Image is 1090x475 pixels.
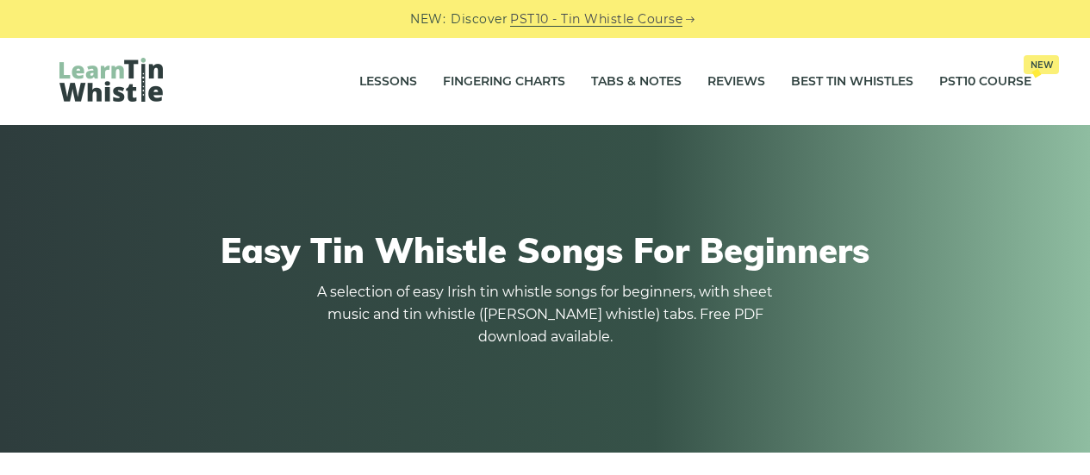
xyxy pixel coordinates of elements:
[591,60,682,103] a: Tabs & Notes
[939,60,1031,103] a: PST10 CourseNew
[359,60,417,103] a: Lessons
[1024,55,1059,74] span: New
[443,60,565,103] a: Fingering Charts
[59,58,163,102] img: LearnTinWhistle.com
[791,60,913,103] a: Best Tin Whistles
[707,60,765,103] a: Reviews
[313,281,778,348] p: A selection of easy Irish tin whistle songs for beginners, with sheet music and tin whistle ([PER...
[59,229,1031,271] h1: Easy Tin Whistle Songs For Beginners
